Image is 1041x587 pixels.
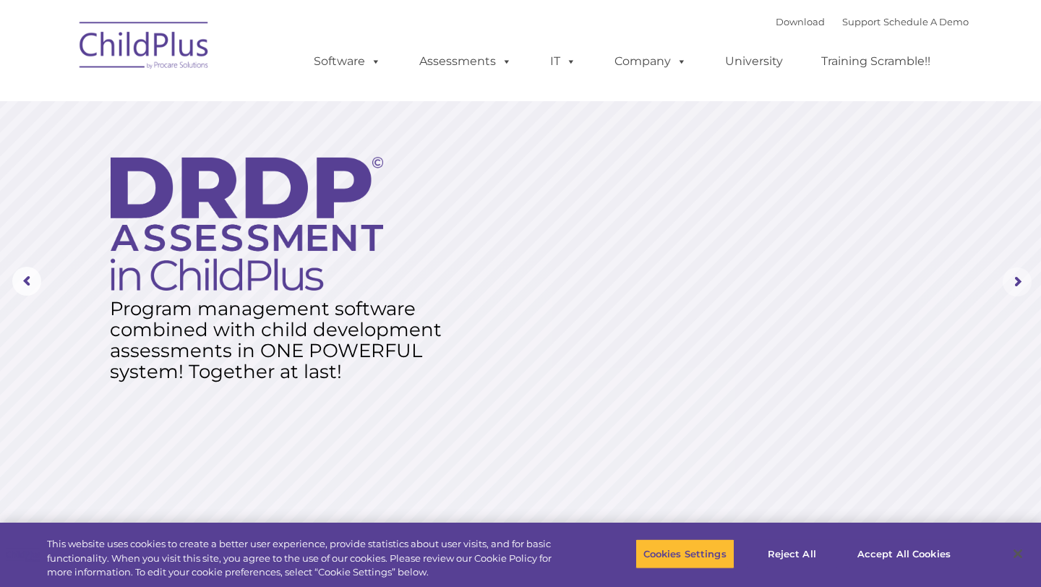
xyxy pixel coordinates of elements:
[711,47,797,76] a: University
[111,157,383,291] img: DRDP Assessment in ChildPlus
[842,16,881,27] a: Support
[72,12,217,84] img: ChildPlus by Procare Solutions
[201,95,245,106] span: Last name
[47,537,573,580] div: This website uses cookies to create a better user experience, provide statistics about user visit...
[635,539,734,569] button: Cookies Settings
[776,16,825,27] a: Download
[807,47,945,76] a: Training Scramble!!
[883,16,969,27] a: Schedule A Demo
[536,47,591,76] a: IT
[776,16,969,27] font: |
[299,47,395,76] a: Software
[849,539,959,569] button: Accept All Cookies
[201,155,262,166] span: Phone number
[110,299,443,382] rs-layer: Program management software combined with child development assessments in ONE POWERFUL system! T...
[1002,538,1034,570] button: Close
[405,47,526,76] a: Assessments
[600,47,701,76] a: Company
[747,539,837,569] button: Reject All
